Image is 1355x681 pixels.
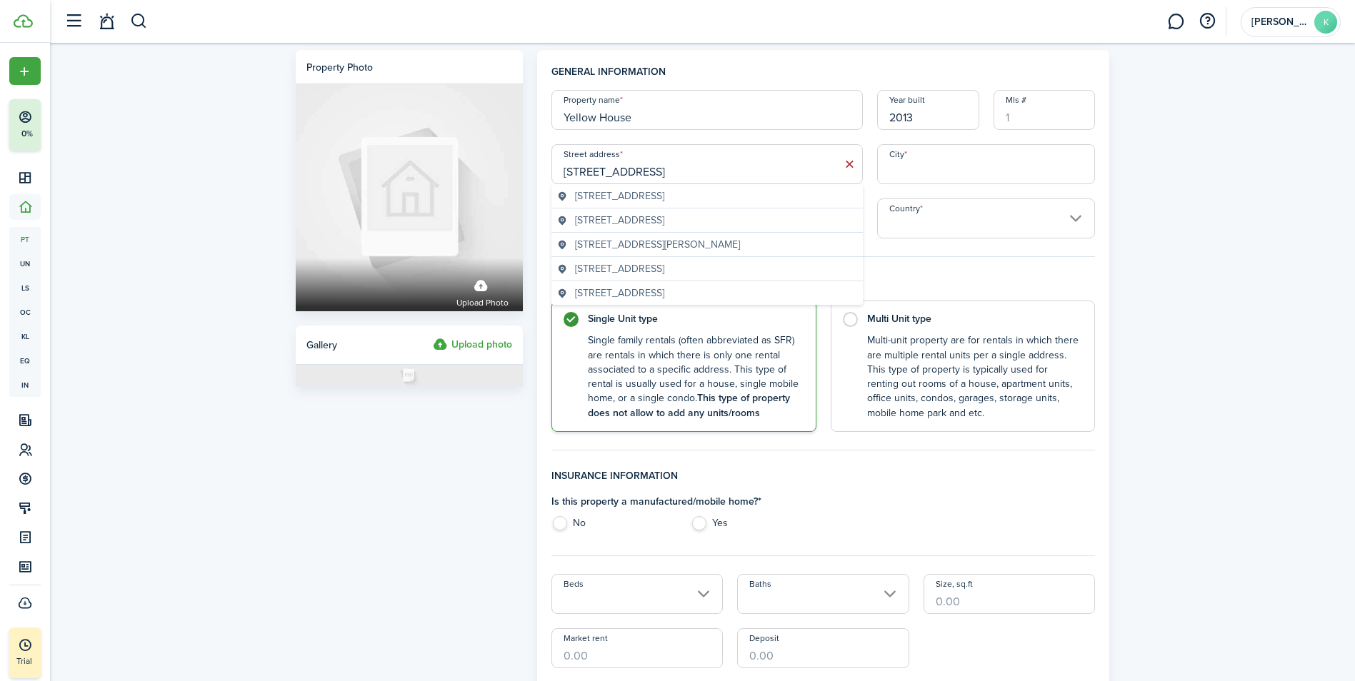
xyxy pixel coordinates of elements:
[9,57,41,85] button: Open menu
[18,128,36,140] p: 0%
[9,324,41,348] a: kl
[60,8,87,35] button: Open sidebar
[924,574,1096,614] input: 0.00
[9,251,41,276] a: un
[9,227,41,251] a: pt
[551,144,863,184] input: Start typing the address and then select from the dropdown
[456,296,509,310] span: Upload photo
[306,60,373,75] div: Property photo
[306,338,337,353] span: Gallery
[296,365,523,386] img: Photo placeholder
[14,14,33,28] img: TenantCloud
[588,312,801,326] control-radio-card-title: Single Unit type
[1251,17,1309,27] span: Kenny
[588,390,790,420] b: This type of property does not allow to add any units/rooms
[588,333,801,420] control-radio-card-description: Single family rentals (often abbreviated as SFR) are rentals in which there is only one rental as...
[9,99,128,151] button: 0%
[737,628,909,668] input: 0.00
[575,237,740,252] span: [STREET_ADDRESS][PERSON_NAME]
[1195,9,1219,34] button: Open resource center
[575,286,664,301] span: [STREET_ADDRESS]
[551,494,816,509] h4: Is this property a manufactured/mobile home? *
[130,9,148,34] button: Search
[93,4,120,40] a: Notifications
[551,628,724,668] input: 0.00
[575,188,664,203] span: [STREET_ADDRESS]
[994,90,1096,130] input: 1
[9,276,41,300] a: ls
[575,261,664,276] span: [STREET_ADDRESS]
[1314,11,1337,34] avatar-text: K
[456,272,509,310] label: Upload photo
[9,348,41,373] a: eq
[575,213,664,228] span: [STREET_ADDRESS]
[691,516,816,538] label: Yes
[551,468,1096,494] h4: Insurance information
[1162,4,1189,40] a: Messaging
[867,333,1081,420] control-radio-card-description: Multi-unit property are for rentals in which there are multiple rental units per a single address...
[9,300,41,324] a: oc
[551,64,1096,90] h4: General information
[867,312,1081,326] control-radio-card-title: Multi Unit type
[9,373,41,397] a: in
[551,516,676,538] label: No
[9,627,41,678] a: Trial
[16,655,74,667] p: Trial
